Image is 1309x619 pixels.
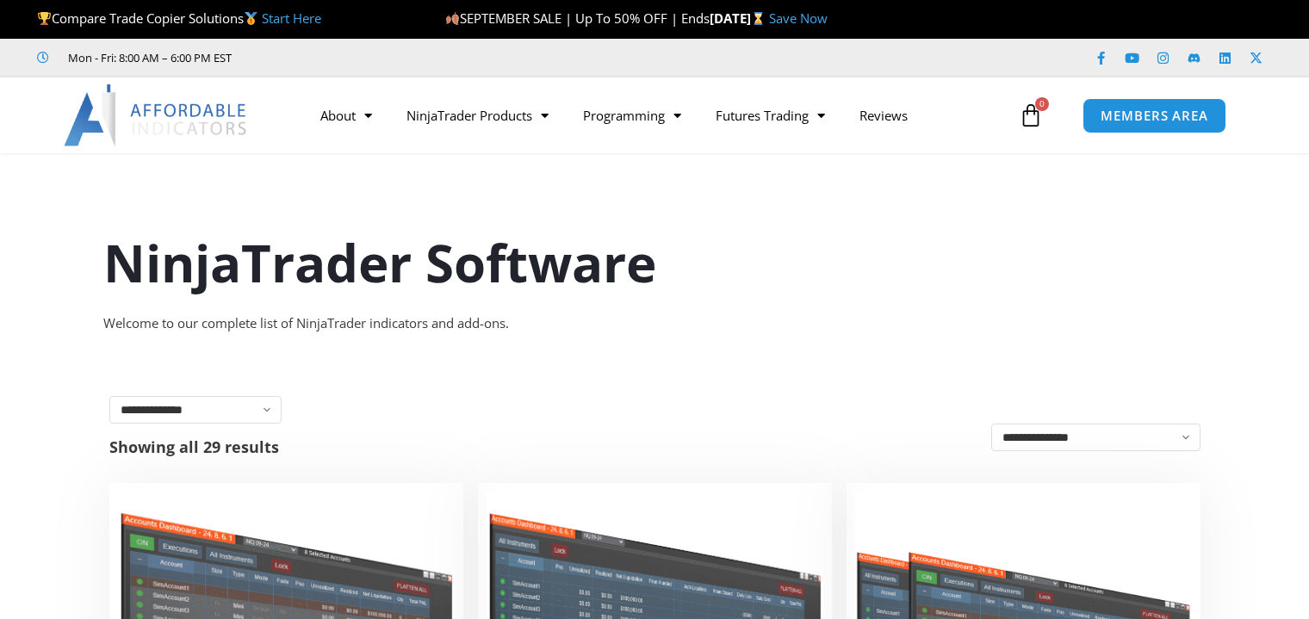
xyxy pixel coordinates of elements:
a: Start Here [262,9,321,27]
a: Reviews [842,96,925,135]
nav: Menu [303,96,1015,135]
iframe: Customer reviews powered by Trustpilot [256,49,514,66]
img: 🍂 [446,12,459,25]
span: 0 [1035,97,1049,111]
span: Compare Trade Copier Solutions [37,9,321,27]
span: MEMBERS AREA [1101,109,1208,122]
a: MEMBERS AREA [1083,98,1226,133]
a: About [303,96,389,135]
a: Save Now [769,9,828,27]
h1: NinjaTrader Software [103,226,1206,299]
a: 0 [993,90,1069,140]
img: LogoAI | Affordable Indicators – NinjaTrader [64,84,249,146]
a: Futures Trading [698,96,842,135]
span: Mon - Fri: 8:00 AM – 6:00 PM EST [64,47,232,68]
a: Programming [566,96,698,135]
div: Welcome to our complete list of NinjaTrader indicators and add-ons. [103,312,1206,336]
span: SEPTEMBER SALE | Up To 50% OFF | Ends [445,9,710,27]
a: NinjaTrader Products [389,96,566,135]
strong: [DATE] [710,9,769,27]
img: 🥇 [245,12,257,25]
select: Shop order [991,424,1200,451]
img: 🏆 [38,12,51,25]
img: ⌛ [752,12,765,25]
p: Showing all 29 results [109,439,279,455]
